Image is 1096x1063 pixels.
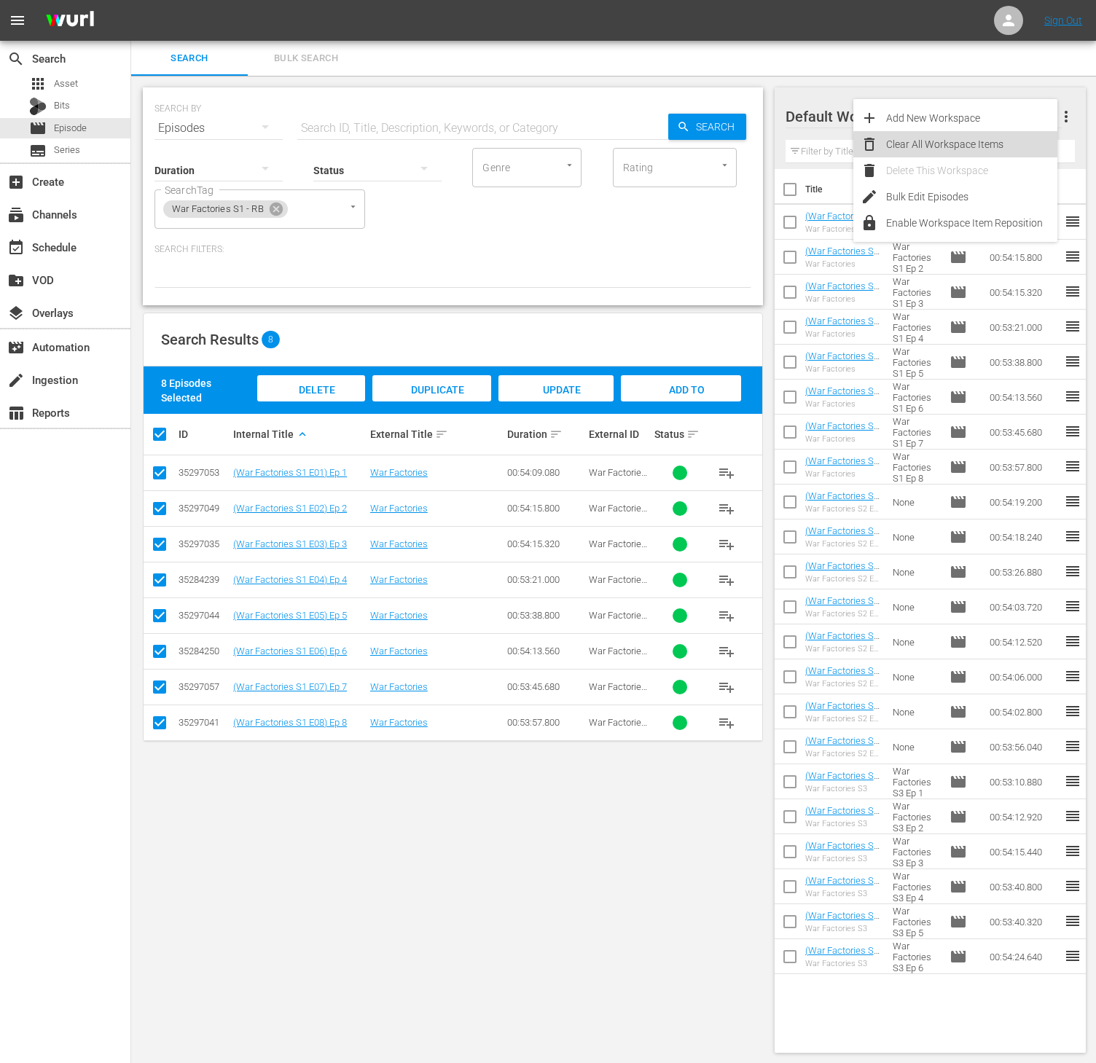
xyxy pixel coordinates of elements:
span: Asset [54,77,78,91]
button: Search [668,114,746,140]
div: 00:54:15.320 [507,538,585,549]
div: War Factories S3 [805,819,882,828]
a: (War Factories S1 E07) Ep 7 [805,420,880,442]
a: War Factories [370,681,428,692]
div: Bulk Edit Episodes [886,184,1057,210]
span: Episode [950,668,967,686]
span: reorder [1064,842,1081,860]
td: War Factories S3 Ep 1 [887,764,944,799]
div: 00:53:57.800 [507,717,585,728]
a: (War Factories S1 E08) Ep 8 [233,717,347,728]
button: Add to Workspace [621,375,741,401]
a: War Factories [370,610,428,621]
a: War Factories [370,538,428,549]
button: playlist_add [709,491,744,526]
td: 00:54:13.560 [984,380,1064,415]
div: 00:54:15.800 [507,503,585,514]
th: Title [805,169,884,210]
div: War Factories S3 [805,959,882,968]
div: ID [179,428,229,440]
td: None [887,659,944,694]
td: War Factories S3 Ep 2 [887,799,944,834]
span: playlist_add [718,714,735,731]
a: War Factories [370,574,428,585]
td: 00:53:56.040 [984,729,1064,764]
td: War Factories S1 Ep 8 [887,450,944,485]
div: External Title [370,425,503,443]
td: 00:54:15.800 [984,240,1064,275]
span: reorder [1064,772,1081,790]
a: (War Factories S1 E06) Ep 6 [805,385,880,407]
button: Update Metadata [498,375,613,401]
a: Sign Out [1044,15,1082,26]
span: reorder [1064,597,1081,615]
span: reorder [1064,737,1081,755]
td: War Factories S1 Ep 7 [887,415,944,450]
button: playlist_add [709,705,744,740]
a: (War Factories S3 E05) Ep 5 [805,910,880,932]
td: 00:54:19.200 [984,485,1064,519]
span: reorder [1064,248,1081,265]
span: Add to Workspace [645,384,716,423]
span: Episode [29,119,47,137]
span: Episode [950,633,967,651]
span: Episode [950,948,967,965]
div: 35297041 [179,717,229,728]
span: menu [9,12,26,29]
span: reorder [1064,388,1081,405]
td: War Factories S1 Ep 4 [887,310,944,345]
button: playlist_add [709,634,744,669]
a: War Factories [370,646,428,656]
span: more_vert [1057,108,1075,125]
div: Delete This Workspace [886,157,1057,184]
button: Duplicate Episode [372,375,491,401]
div: Add New Workspace [886,105,1057,131]
a: (War Factories S1 E01) Ep 1 [805,211,880,232]
span: Episode [54,121,87,136]
span: Search Results [161,331,259,348]
a: (War Factories S3 E01) Ep 1 [805,770,880,792]
span: War Factories S1 Ep 6 [589,646,647,667]
span: sort [686,428,700,441]
span: delete [861,162,878,179]
a: (War Factories S1 E03) Ep 3 [233,538,347,549]
td: 00:54:12.520 [984,624,1064,659]
a: (War Factories S1 E06) Ep 6 [233,646,347,656]
span: playlist_add [718,678,735,696]
span: Episode [950,878,967,895]
span: reorder [1064,353,1081,370]
span: Bits [54,98,70,113]
span: reorder [1064,632,1081,650]
span: subtitles [29,142,47,160]
img: ans4CAIJ8jUAAAAAAAAAAAAAAAAAAAAAAAAgQb4GAAAAAAAAAAAAAAAAAAAAAAAAJMjXAAAAAAAAAAAAAAAAAAAAAAAAgAT5G... [35,4,105,38]
a: War Factories [370,503,428,514]
div: 35297035 [179,538,229,549]
span: War Factories S1 - RB [163,203,273,216]
span: War Factories S1 Ep 8 [589,717,647,739]
div: War Factories S2 Ep 4 [805,609,882,619]
span: Search [140,50,239,67]
span: playlist_add [718,536,735,553]
span: Episode [950,738,967,756]
span: playlist_add [718,500,735,517]
div: 35297053 [179,467,229,478]
span: add [861,109,878,127]
td: War Factories S1 Ep 5 [887,345,944,380]
span: playlist_add [718,607,735,624]
span: Episode [950,423,967,441]
td: 00:54:24.640 [984,939,1064,974]
span: War Factories S1 Ep 2 [589,503,647,525]
td: 00:53:45.680 [984,415,1064,450]
span: reorder [1064,667,1081,685]
button: Open [718,158,732,172]
span: event_available [7,239,25,256]
a: (War Factories S3 E03) Ep 3 [805,840,880,862]
div: War Factories [805,259,882,269]
a: (War Factories S2 E05) Ep 5 [805,630,880,652]
span: Episode [950,528,967,546]
button: Open [346,200,360,213]
div: War Factories [805,469,882,479]
span: reorder [1064,423,1081,440]
div: War Factories [805,329,882,339]
span: Episode [950,388,967,406]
